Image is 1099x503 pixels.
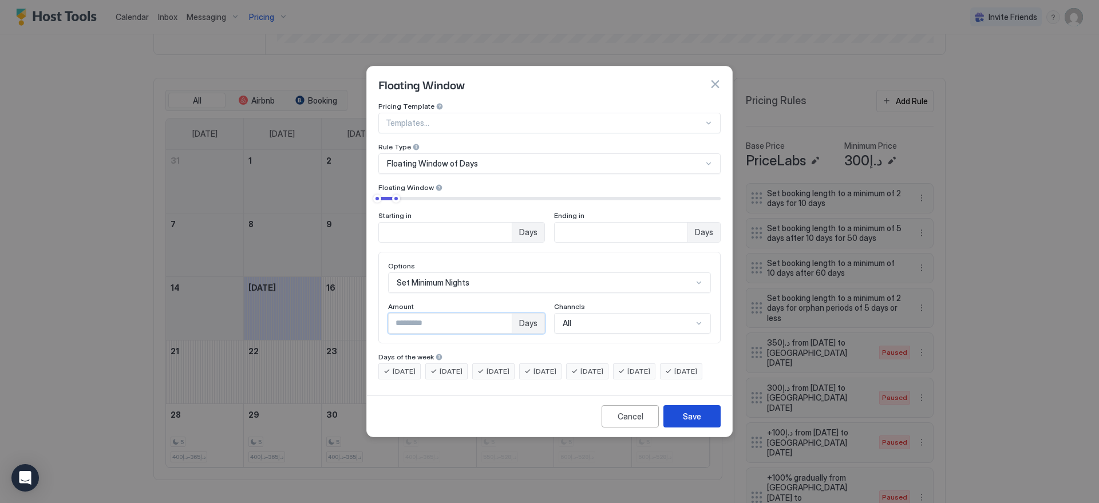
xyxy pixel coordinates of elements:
[378,142,411,151] span: Rule Type
[387,159,478,169] span: Floating Window of Days
[554,302,585,311] span: Channels
[519,318,537,328] span: Days
[563,318,571,328] span: All
[487,366,509,377] span: [DATE]
[674,366,697,377] span: [DATE]
[397,278,469,288] span: Set Minimum Nights
[378,353,434,361] span: Days of the week
[580,366,603,377] span: [DATE]
[683,410,701,422] div: Save
[11,464,39,492] div: Open Intercom Messenger
[519,227,537,237] span: Days
[388,262,415,270] span: Options
[378,76,465,93] span: Floating Window
[533,366,556,377] span: [DATE]
[378,183,434,192] span: Floating Window
[602,405,659,427] button: Cancel
[627,366,650,377] span: [DATE]
[393,366,416,377] span: [DATE]
[618,410,643,422] div: Cancel
[555,223,687,242] input: Input Field
[379,223,512,242] input: Input Field
[378,102,434,110] span: Pricing Template
[554,211,584,220] span: Ending in
[663,405,721,427] button: Save
[388,302,414,311] span: Amount
[695,227,713,237] span: Days
[389,314,512,333] input: Input Field
[378,211,412,220] span: Starting in
[440,366,462,377] span: [DATE]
